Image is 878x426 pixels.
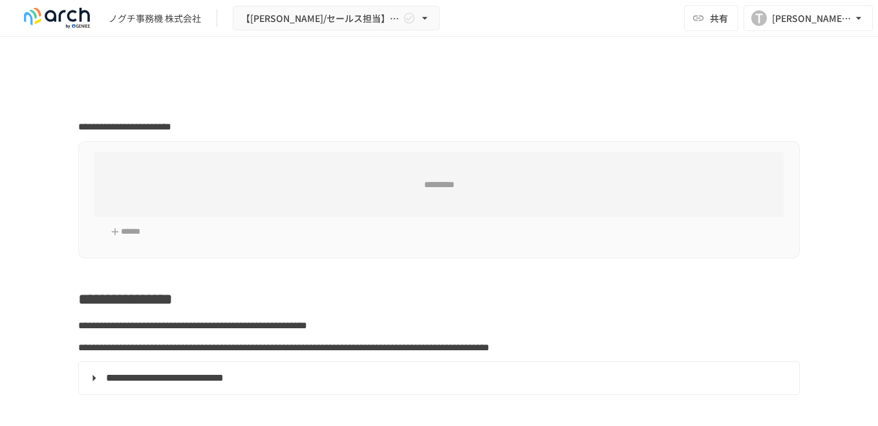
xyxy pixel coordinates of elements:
[241,10,400,27] span: 【[PERSON_NAME]/セールス担当】ノグチ事務機株式会社様_初期設定サポート
[684,5,738,31] button: 共有
[751,10,767,26] div: T
[109,12,201,25] div: ノグチ事務機 株式会社
[772,10,852,27] div: [PERSON_NAME][EMAIL_ADDRESS][DOMAIN_NAME]
[710,11,728,25] span: 共有
[16,8,98,28] img: logo-default@2x-9cf2c760.svg
[233,6,440,31] button: 【[PERSON_NAME]/セールス担当】ノグチ事務機株式会社様_初期設定サポート
[744,5,873,31] button: T[PERSON_NAME][EMAIL_ADDRESS][DOMAIN_NAME]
